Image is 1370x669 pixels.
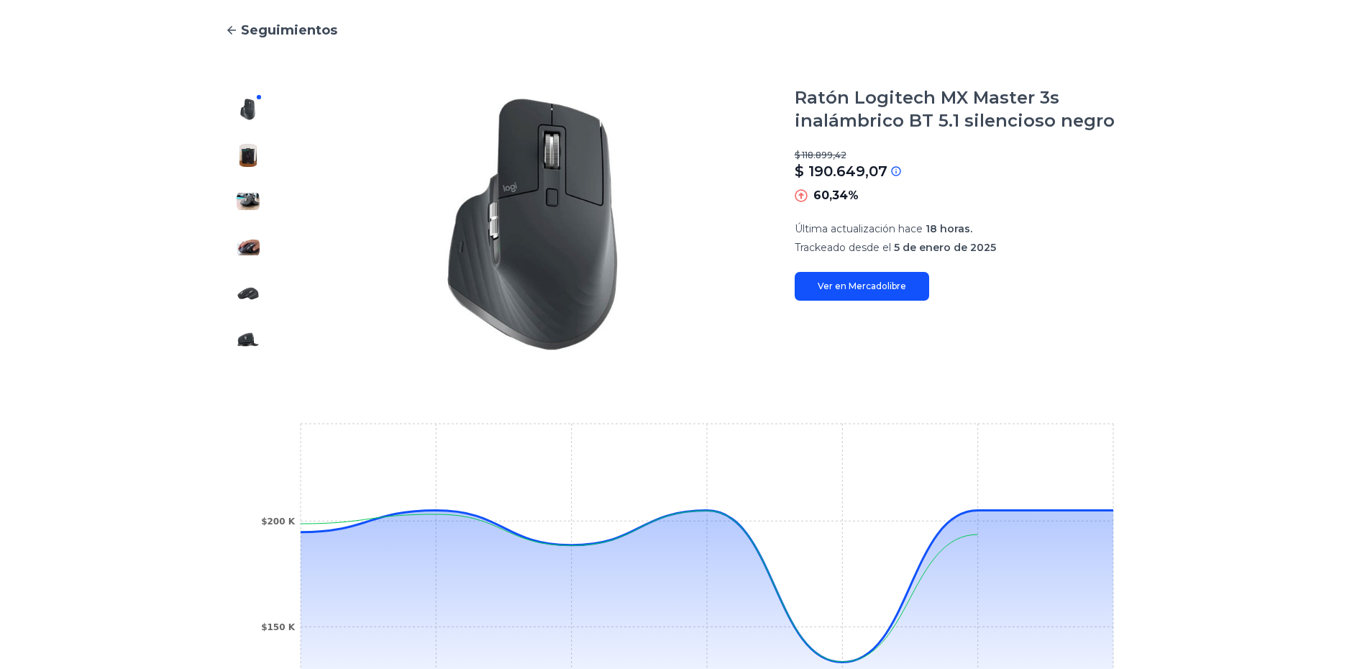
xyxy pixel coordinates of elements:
font: Ver en Mercadolibre [818,281,906,291]
tspan: $150 K [261,622,296,632]
font: 18 horas. [926,222,972,235]
a: Ver en Mercadolibre [795,272,929,301]
font: $ 190.649,07 [795,163,887,180]
font: Ratón Logitech MX Master 3s inalámbrico BT 5.1 silencioso negro [795,87,1115,131]
a: Seguimientos [225,20,1146,40]
img: Ratón Logitech MX Master 3s inalámbrico BT 5.1 silencioso negro [237,144,260,167]
font: Trackeado desde el [795,241,891,254]
font: Seguimientos [241,22,337,38]
img: Ratón Logitech MX Master 3s inalámbrico BT 5.1 silencioso negro [237,98,260,121]
font: Última actualización hace [795,222,923,235]
img: Ratón Logitech MX Master 3s inalámbrico BT 5.1 silencioso negro [237,328,260,351]
img: Ratón Logitech MX Master 3s inalámbrico BT 5.1 silencioso negro [300,86,766,363]
font: $ 118.899,42 [795,150,846,160]
img: Ratón Logitech MX Master 3s inalámbrico BT 5.1 silencioso negro [237,282,260,305]
img: Ratón Logitech MX Master 3s inalámbrico BT 5.1 silencioso negro [237,190,260,213]
font: 5 de enero de 2025 [894,241,996,254]
font: 60,34% [813,188,859,202]
img: Ratón Logitech MX Master 3s inalámbrico BT 5.1 silencioso negro [237,236,260,259]
tspan: $200 K [261,516,296,527]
